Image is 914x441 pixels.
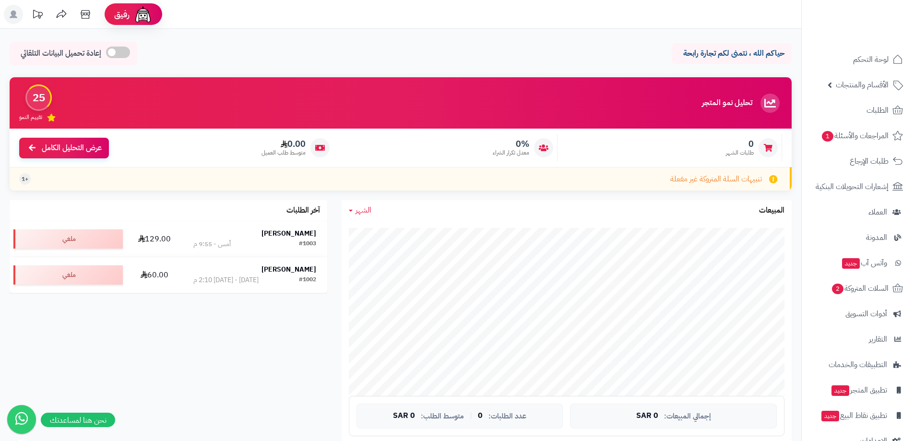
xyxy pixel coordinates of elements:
span: متوسط طلب العميل [261,149,306,157]
a: تحديثات المنصة [25,5,49,26]
div: [DATE] - [DATE] 2:10 م [193,275,259,285]
span: الأقسام والمنتجات [836,78,889,92]
a: المدونة [807,226,908,249]
td: 60.00 [127,257,182,293]
span: 0 [726,139,754,149]
p: حياكم الله ، نتمنى لكم تجارة رابحة [679,48,784,59]
span: المدونة [866,231,887,244]
span: تطبيق نقاط البيع [820,409,887,422]
strong: [PERSON_NAME] [261,228,316,238]
div: #1002 [299,275,316,285]
span: طلبات الإرجاع [850,155,889,168]
span: طلبات الشهر [726,149,754,157]
div: أمس - 9:55 م [193,239,231,249]
a: تطبيق المتجرجديد [807,379,908,402]
span: رفيق [114,9,130,20]
a: الطلبات [807,99,908,122]
span: 0.00 [261,139,306,149]
span: الطلبات [867,104,889,117]
span: إشعارات التحويلات البنكية [816,180,889,193]
span: المراجعات والأسئلة [821,129,889,143]
td: 129.00 [127,221,182,257]
a: السلات المتروكة2 [807,277,908,300]
a: الشهر [349,205,371,216]
span: 0% [493,139,529,149]
h3: المبيعات [759,206,784,215]
span: السلات المتروكة [831,282,889,295]
div: ملغي [13,265,123,285]
span: إجمالي المبيعات: [664,412,711,420]
a: التطبيقات والخدمات [807,353,908,376]
img: logo-2.png [849,25,905,46]
a: طلبات الإرجاع [807,150,908,173]
a: لوحة التحكم [807,48,908,71]
span: تقييم النمو [19,113,42,121]
span: العملاء [868,205,887,219]
span: 0 SAR [393,412,415,420]
a: عرض التحليل الكامل [19,138,109,158]
a: إشعارات التحويلات البنكية [807,175,908,198]
span: 0 SAR [636,412,658,420]
strong: [PERSON_NAME] [261,264,316,274]
a: أدوات التسويق [807,302,908,325]
span: 0 [478,412,483,420]
span: عرض التحليل الكامل [42,143,102,154]
span: التطبيقات والخدمات [829,358,887,371]
span: عدد الطلبات: [488,412,526,420]
a: العملاء [807,201,908,224]
span: +1 [22,175,28,183]
div: #1003 [299,239,316,249]
span: جديد [831,385,849,396]
span: أدوات التسويق [845,307,887,321]
span: متوسط الطلب: [421,412,464,420]
span: 2 [832,284,843,294]
span: التقارير [869,333,887,346]
a: تطبيق نقاط البيعجديد [807,404,908,427]
span: | [470,412,472,419]
span: جديد [842,258,860,269]
span: وآتس آب [841,256,887,270]
span: جديد [821,411,839,421]
span: 1 [822,131,833,142]
img: ai-face.png [133,5,153,24]
div: ملغي [13,229,123,249]
h3: آخر الطلبات [286,206,320,215]
span: معدل تكرار الشراء [493,149,529,157]
span: تطبيق المتجر [831,383,887,397]
h3: تحليل نمو المتجر [702,99,752,107]
a: التقارير [807,328,908,351]
span: لوحة التحكم [853,53,889,66]
a: المراجعات والأسئلة1 [807,124,908,147]
span: الشهر [356,204,371,216]
span: إعادة تحميل البيانات التلقائي [21,48,101,59]
span: تنبيهات السلة المتروكة غير مفعلة [670,174,762,185]
a: وآتس آبجديد [807,251,908,274]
